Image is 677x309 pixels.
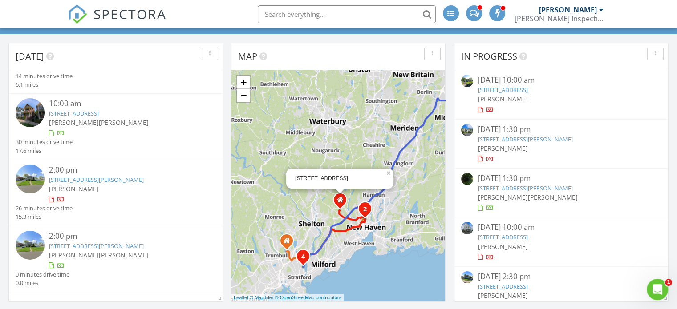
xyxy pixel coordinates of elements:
a: [STREET_ADDRESS] [49,109,99,117]
a: 2:00 pm [STREET_ADDRESS][PERSON_NAME] [PERSON_NAME] 26 minutes drive time 15.3 miles [16,165,216,221]
span: Map [238,50,257,62]
div: Schaefer Inspection Service [515,14,604,23]
div: 14 minutes drive time [16,72,73,80]
a: [STREET_ADDRESS][PERSON_NAME] [49,242,144,250]
div: 0 minutes drive time [16,270,69,279]
a: 10:00 am [STREET_ADDRESS] [PERSON_NAME][PERSON_NAME] 30 minutes drive time 17.6 miles [16,98,216,155]
div: [PERSON_NAME] [539,5,597,14]
span: [PERSON_NAME] [478,193,527,201]
img: 9308513%2Fcover_photos%2F4snENdTwgWnyE6JP9R4G%2Fsmall.jpg [461,124,473,136]
img: streetview [461,271,473,283]
span: [PERSON_NAME] [49,185,99,193]
a: SPECTORA [68,12,166,31]
img: streetview [16,165,45,193]
img: streetview [16,231,45,260]
div: 0.0 miles [16,279,69,287]
a: [STREET_ADDRESS] [478,86,527,94]
span: [PERSON_NAME] [527,193,577,201]
a: [DATE] 10:00 am [STREET_ADDRESS] [PERSON_NAME] [461,222,661,261]
i: 4 [301,254,305,260]
span: SPECTORA [93,4,166,23]
span: [PERSON_NAME] [99,251,149,259]
a: [STREET_ADDRESS][PERSON_NAME] [478,135,572,143]
a: Leaflet [234,295,248,300]
div: [DATE] 10:00 am [478,75,645,86]
span: [DATE] [16,50,44,62]
a: [DATE] 10:00 am [STREET_ADDRESS] [PERSON_NAME] [461,75,661,114]
div: 26 minutes drive time [16,204,73,213]
i: 2 [363,206,367,213]
a: [DATE] 1:30 pm [STREET_ADDRESS][PERSON_NAME] [PERSON_NAME] [461,124,661,164]
div: 19 W Mischa Rd, Trumbull CT 06611 [287,241,292,246]
div: P.O Box 3865, Woodbridge CT 06525 [340,200,345,205]
input: Search everything... [258,5,436,23]
img: 9362377%2Fcover_photos%2FutBLzTn211Ibw3t2m9WE%2Fsmall.jpg [16,98,45,127]
div: 17.6 miles [16,147,73,155]
div: [DATE] 1:30 pm [478,173,645,184]
div: [DATE] 10:00 am [478,222,645,233]
span: [PERSON_NAME] [478,144,527,152]
div: [DATE] 2:30 pm [478,271,645,282]
div: [DATE] 1:30 pm [478,124,645,135]
div: 30 minutes drive time [16,138,73,146]
a: [STREET_ADDRESS][PERSON_NAME] [49,176,144,184]
span: [PERSON_NAME] [49,251,99,259]
img: streetview [461,173,473,185]
div: 161 Starr St, New Haven, CT 06511 [365,209,370,214]
span: In Progress [461,50,517,62]
div: | [231,294,344,301]
span: [PERSON_NAME] [478,95,527,103]
img: streetview [461,75,473,87]
a: © MapTiler [250,295,274,300]
img: 9309181%2Fcover_photos%2FKLGgRbKd8VFslhkJkuu7%2Fsmall.jpg [461,222,473,234]
span: [PERSON_NAME] [49,118,99,127]
span: 1 [665,279,672,286]
a: Zoom out [237,89,250,102]
div: 10:00 am [49,98,199,109]
a: [STREET_ADDRESS][PERSON_NAME] [478,184,572,192]
span: [PERSON_NAME] [478,291,527,300]
div: [STREET_ADDRESS] [295,175,385,182]
a: Zoom in [237,76,250,89]
span: [PERSON_NAME] [99,118,149,127]
span: [PERSON_NAME] [478,242,527,251]
a: [DATE] 1:30 pm [STREET_ADDRESS][PERSON_NAME] [PERSON_NAME][PERSON_NAME] [461,173,661,213]
a: [STREET_ADDRESS] [478,233,527,241]
iframe: Intercom live chat [647,279,668,300]
a: [STREET_ADDRESS] [478,282,527,290]
a: × [385,169,393,175]
a: 2:00 pm [STREET_ADDRESS][PERSON_NAME] [PERSON_NAME][PERSON_NAME] 0 minutes drive time 0.0 miles [16,231,216,288]
div: 15.3 miles [16,213,73,221]
a: © OpenStreetMap contributors [275,295,341,300]
img: The Best Home Inspection Software - Spectora [68,4,87,24]
div: 2:00 pm [49,231,199,242]
div: 21 Montero Dr, Stratford, CT 06614 [303,256,308,261]
div: 6.1 miles [16,80,73,89]
div: 2:00 pm [49,165,199,176]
